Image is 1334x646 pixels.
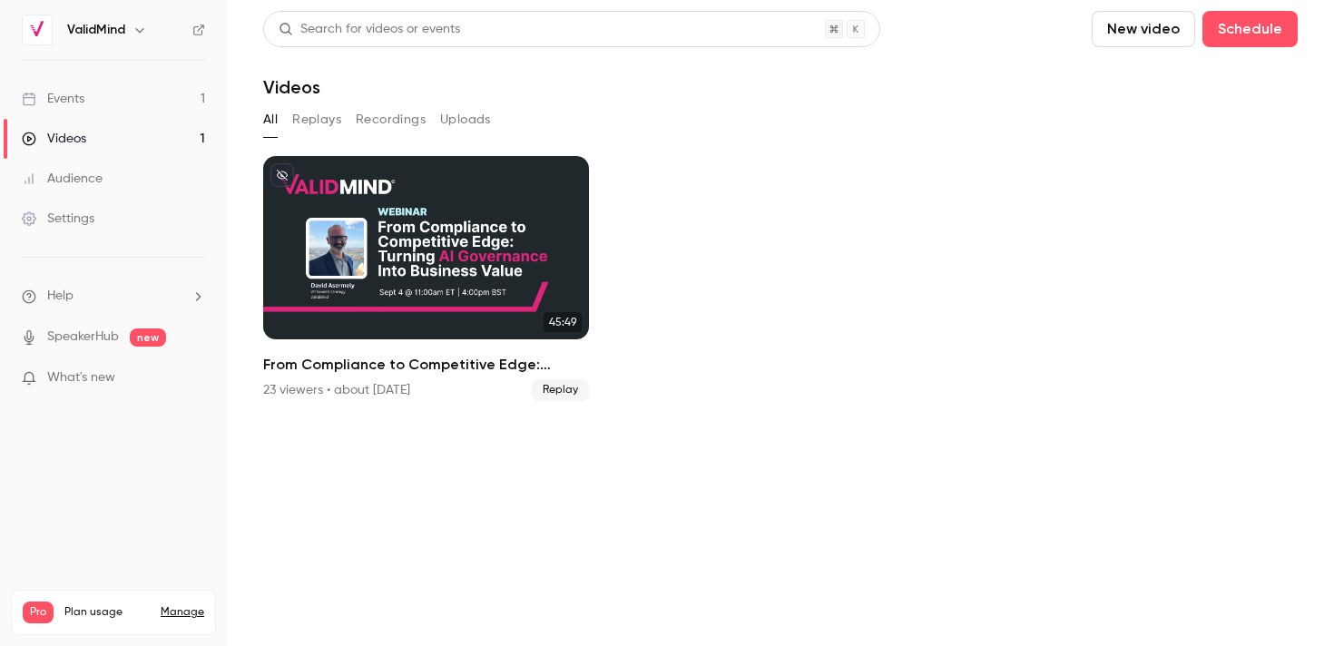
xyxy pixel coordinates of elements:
li: help-dropdown-opener [22,287,205,306]
span: 45:49 [544,312,582,332]
div: Search for videos or events [279,20,460,39]
img: ValidMind [23,15,52,44]
li: From Compliance to Competitive Edge: Turning AI Governance Into Business Value [263,156,589,401]
span: Pro [23,602,54,623]
h1: Videos [263,76,320,98]
div: Videos [22,130,86,148]
span: new [130,328,166,347]
section: Videos [263,11,1298,635]
a: 45:49From Compliance to Competitive Edge: Turning AI Governance Into Business Value23 viewers • a... [263,156,589,401]
h2: From Compliance to Competitive Edge: Turning AI Governance Into Business Value [263,354,589,376]
div: Audience [22,170,103,188]
span: Plan usage [64,605,150,620]
button: Replays [292,105,341,134]
button: Recordings [356,105,426,134]
iframe: Noticeable Trigger [183,370,205,387]
button: Uploads [440,105,491,134]
h6: ValidMind [67,21,125,39]
div: Events [22,90,84,108]
ul: Videos [263,156,1298,401]
button: New video [1092,11,1195,47]
a: SpeakerHub [47,328,119,347]
span: Replay [532,379,589,401]
span: Help [47,287,74,306]
button: Schedule [1202,11,1298,47]
div: Settings [22,210,94,228]
a: Manage [161,605,204,620]
div: 23 viewers • about [DATE] [263,381,410,399]
span: What's new [47,368,115,387]
button: All [263,105,278,134]
button: unpublished [270,163,294,187]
